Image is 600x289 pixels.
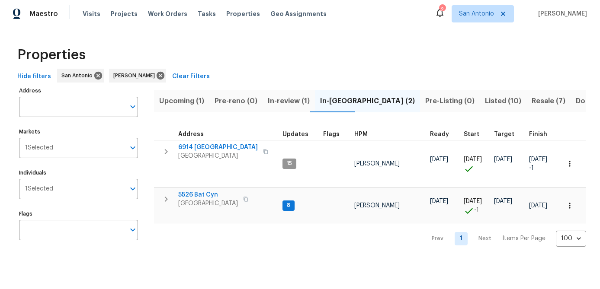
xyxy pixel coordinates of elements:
span: Work Orders [148,10,187,18]
span: Start [464,131,479,137]
span: -1 [529,164,534,172]
div: Target renovation project end date [494,131,522,137]
button: Hide filters [14,69,55,85]
label: Flags [19,211,138,216]
span: In-[GEOGRAPHIC_DATA] (2) [320,95,415,107]
button: Open [127,224,139,236]
a: Goto page 1 [455,232,468,245]
span: Clear Filters [172,71,210,82]
div: [PERSON_NAME] [109,69,166,83]
td: Project started 1 days early [460,188,491,223]
span: Upcoming (1) [159,95,204,107]
span: [DATE] [529,156,547,162]
span: Address [178,131,204,137]
span: [DATE] [430,198,448,204]
span: [DATE] [494,156,512,162]
span: Listed (10) [485,95,521,107]
span: [DATE] [494,198,512,204]
div: 100 [556,227,586,250]
button: Clear Filters [169,69,213,85]
span: [DATE] [529,203,547,209]
span: [PERSON_NAME] [113,71,158,80]
span: Hide filters [17,71,51,82]
div: Projected renovation finish date [529,131,555,137]
span: [PERSON_NAME] [354,203,400,209]
span: Target [494,131,514,137]
div: Earliest renovation start date (first business day after COE or Checkout) [430,131,457,137]
span: Updates [282,131,308,137]
span: Properties [226,10,260,18]
span: Maestro [29,10,58,18]
span: 6914 [GEOGRAPHIC_DATA] [178,143,258,152]
span: Tasks [198,11,216,17]
span: 15 [283,160,295,167]
nav: Pagination Navigation [424,229,586,248]
td: Project started on time [460,140,491,187]
label: Address [19,88,138,93]
button: Open [127,101,139,113]
span: -1 [474,206,479,214]
span: Resale (7) [532,95,565,107]
span: [GEOGRAPHIC_DATA] [178,152,258,160]
span: [DATE] [464,156,482,162]
button: Open [127,183,139,195]
span: Projects [111,10,138,18]
label: Markets [19,129,138,134]
span: Finish [529,131,547,137]
td: Scheduled to finish 1 day(s) early [526,140,558,187]
span: In-review (1) [268,95,310,107]
p: Items Per Page [502,234,545,243]
div: San Antonio [57,69,104,83]
span: [GEOGRAPHIC_DATA] [178,199,238,208]
div: Actual renovation start date [464,131,487,137]
span: Properties [17,51,86,59]
span: [PERSON_NAME] [535,10,587,18]
span: Geo Assignments [270,10,327,18]
span: Flags [323,131,340,137]
label: Individuals [19,170,138,175]
span: Ready [430,131,449,137]
button: Open [127,142,139,154]
span: Pre-reno (0) [215,95,257,107]
span: 1 Selected [25,185,53,193]
span: Visits [83,10,100,18]
span: HPM [354,131,368,137]
span: 5526 Bat Cyn [178,191,238,199]
span: [DATE] [464,198,482,204]
span: [PERSON_NAME] [354,161,400,167]
span: [DATE] [430,156,448,162]
span: San Antonio [61,71,96,80]
span: 1 Selected [25,144,53,152]
span: Pre-Listing (0) [425,95,475,107]
span: 8 [283,202,294,209]
div: 2 [439,5,445,14]
span: San Antonio [459,10,494,18]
